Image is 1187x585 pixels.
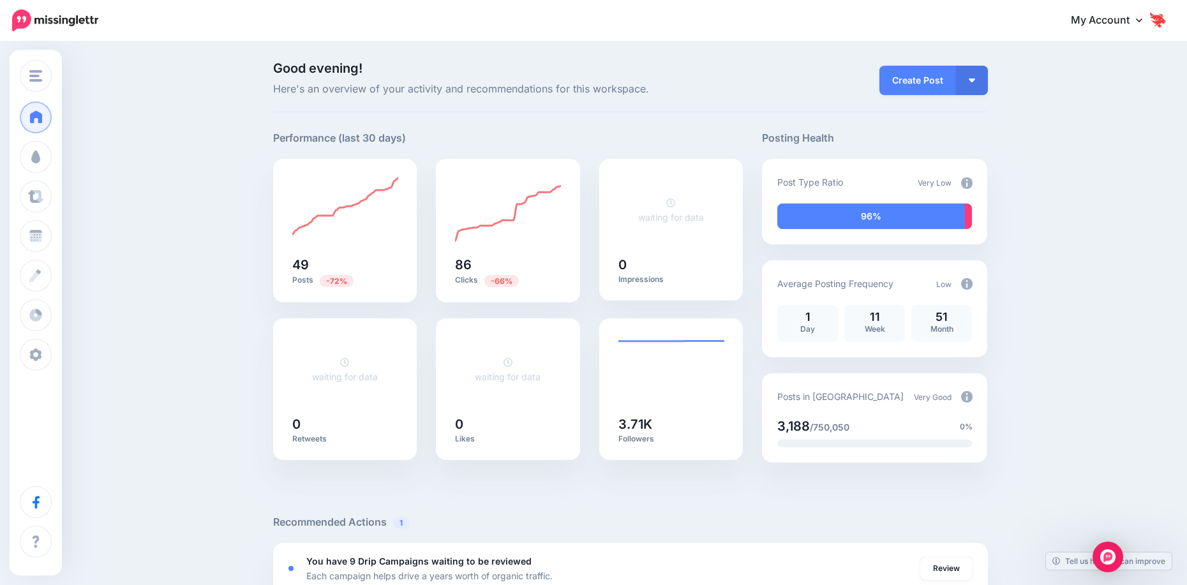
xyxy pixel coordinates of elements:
h5: Recommended Actions [273,514,988,530]
div: 96% of your posts in the last 30 days have been from Drip Campaigns [777,204,964,229]
a: My Account [1058,5,1168,36]
h5: 0 [292,418,398,431]
p: Posts [292,274,398,286]
img: arrow-down-white.png [969,78,975,82]
p: Likes [455,434,561,444]
span: Very Low [918,178,952,188]
span: Low [936,279,952,289]
h5: Performance (last 30 days) [273,130,406,146]
h5: 3.71K [618,418,724,431]
a: Tell us how we can improve [1046,552,1172,570]
span: Previous period: 251 [484,275,519,287]
h5: 0 [618,258,724,271]
h5: 0 [455,418,561,431]
b: You have 9 Drip Campaigns waiting to be reviewed [306,556,532,566]
p: Impressions [618,274,724,285]
img: menu.png [29,70,42,82]
span: /750,050 [810,422,849,433]
h5: Posting Health [762,130,987,146]
span: Good evening! [273,61,362,76]
img: info-circle-grey.png [961,278,973,290]
span: Month [930,324,953,334]
span: Previous period: 178 [320,275,354,287]
span: Week [865,324,885,334]
div: <div class='status-dot small red margin-right'></div>Error [288,566,294,571]
div: Open Intercom Messenger [1093,542,1123,572]
a: Create Post [879,66,956,95]
a: waiting for data [638,197,704,223]
p: Post Type Ratio [777,175,843,189]
p: 51 [918,311,966,323]
p: Followers [618,434,724,444]
span: 1 [393,517,409,529]
a: Review [920,557,973,580]
img: Missinglettr [12,10,98,31]
a: waiting for data [475,357,541,382]
div: 4% of your posts in the last 30 days have been from Curated content [965,204,973,229]
h5: 86 [455,258,561,271]
img: info-circle-grey.png [961,391,973,403]
span: 3,188 [777,418,810,434]
span: Very Good [914,392,952,402]
p: Each campaign helps drive a years worth of organic traffic. [306,568,553,583]
p: Average Posting Frequency [777,276,893,291]
span: 0% [960,420,973,433]
p: 11 [851,311,899,323]
img: info-circle-grey.png [961,177,973,189]
span: Here's an overview of your activity and recommendations for this workspace. [273,81,743,98]
p: Clicks [455,274,561,286]
p: Retweets [292,434,398,444]
p: 1 [784,311,832,323]
h5: 49 [292,258,398,271]
span: Day [800,324,815,334]
a: waiting for data [312,357,378,382]
p: Posts in [GEOGRAPHIC_DATA] [777,389,904,404]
